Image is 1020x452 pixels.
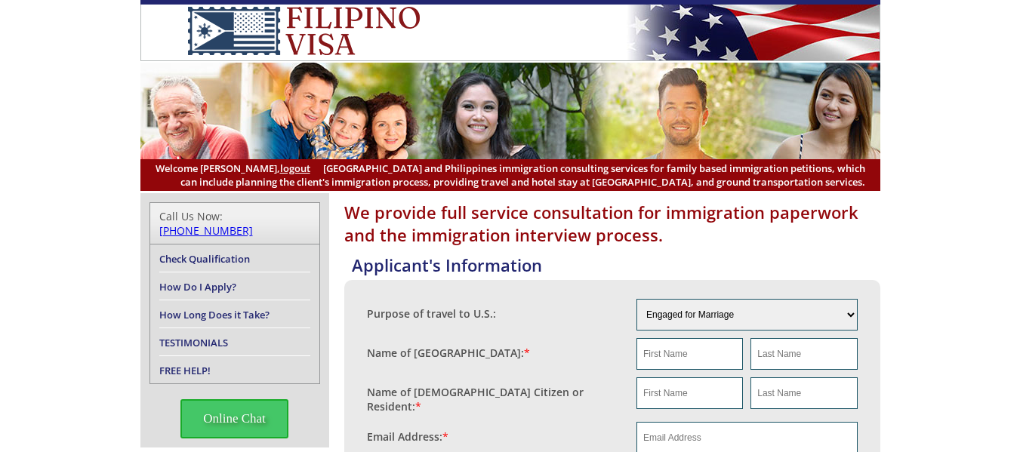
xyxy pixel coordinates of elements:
span: [GEOGRAPHIC_DATA] and Philippines immigration consulting services for family based immigration pe... [156,161,865,189]
a: How Do I Apply? [159,280,236,294]
input: First Name [636,338,743,370]
label: Purpose of travel to U.S.: [367,306,496,321]
label: Name of [DEMOGRAPHIC_DATA] Citizen or Resident: [367,385,622,414]
div: Call Us Now: [159,209,310,238]
input: Last Name [750,377,857,409]
a: logout [280,161,310,175]
input: Last Name [750,338,857,370]
input: First Name [636,377,743,409]
label: Email Address: [367,429,448,444]
a: [PHONE_NUMBER] [159,223,253,238]
a: Check Qualification [159,252,250,266]
a: How Long Does it Take? [159,308,270,321]
h4: Applicant's Information [352,254,880,276]
span: Online Chat [180,399,288,438]
span: Welcome [PERSON_NAME], [156,161,310,175]
label: Name of [GEOGRAPHIC_DATA]: [367,346,530,360]
a: TESTIMONIALS [159,336,228,349]
a: FREE HELP! [159,364,211,377]
h1: We provide full service consultation for immigration paperwork and the immigration interview proc... [344,201,880,246]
